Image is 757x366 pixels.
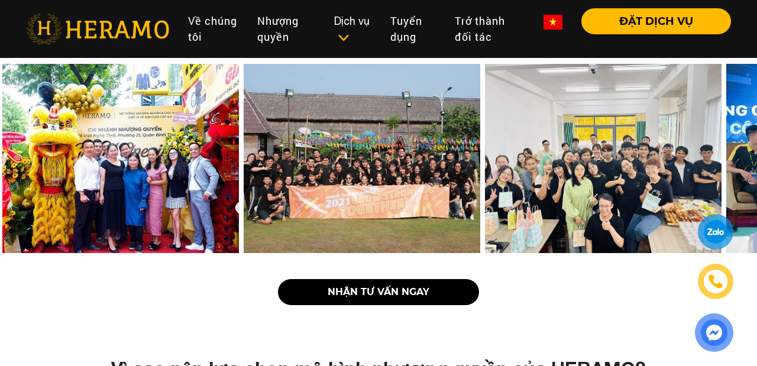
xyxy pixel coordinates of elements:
[485,64,722,253] img: hinh-anh-doi-ngu-2.jpg
[337,32,350,44] img: subToggleIcon
[179,8,247,50] a: Về chúng tôi
[445,8,534,50] a: Trở thành đối tác
[2,64,239,253] img: hinh-anh-doi-ngu-4.jpg
[544,15,562,30] img: vn-flag.png
[334,13,371,45] div: Dịch vụ
[26,14,169,44] img: heramo-logo.png
[278,279,479,305] a: NHẬN TƯ VẤN NGAY
[248,8,325,50] a: Nhượng quyền
[581,8,731,34] button: ĐẶT DỊCH VỤ
[244,64,480,253] img: hinh-anh-doi-ngu-1.jpg
[381,8,445,50] a: Tuyển dụng
[698,264,733,299] a: phone-icon
[709,274,723,289] img: phone-icon
[572,16,731,27] a: ĐẶT DỊCH VỤ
